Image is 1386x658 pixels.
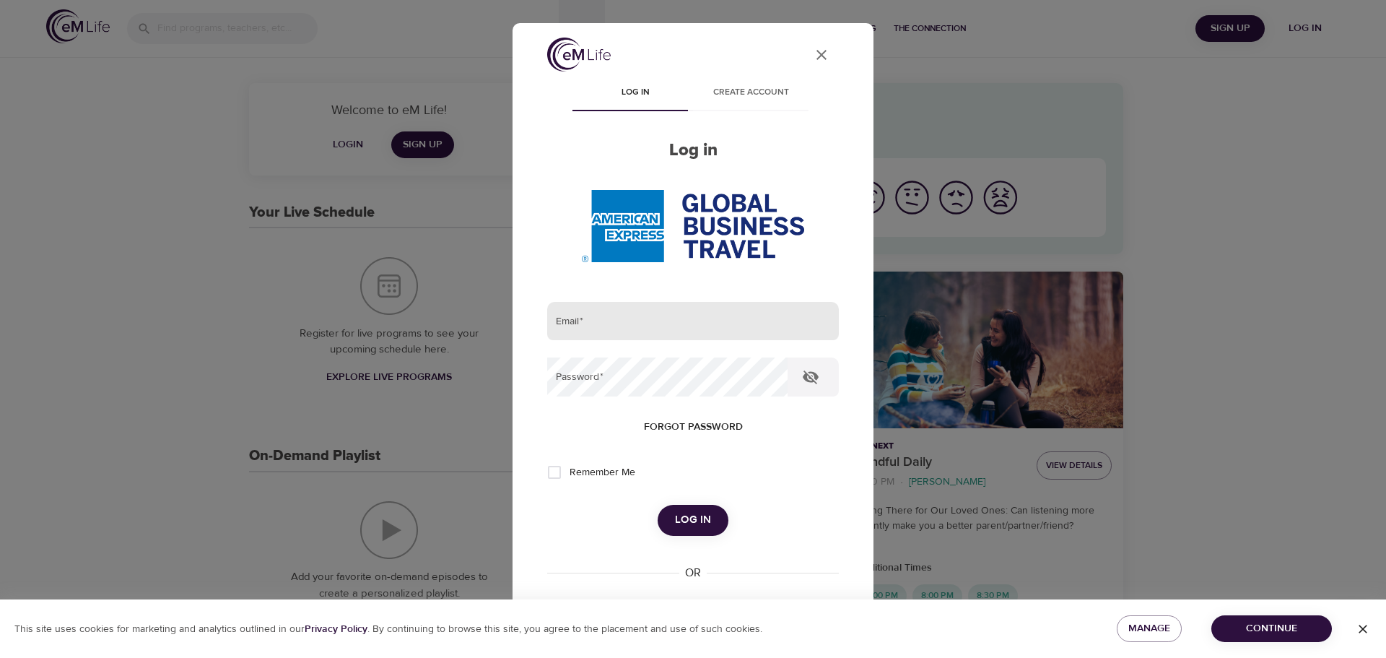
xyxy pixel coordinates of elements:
[547,140,839,161] h2: Log in
[679,565,707,581] div: OR
[547,38,611,72] img: logo
[586,85,684,100] span: Log in
[547,77,839,111] div: disabled tabs example
[675,511,711,529] span: Log in
[570,465,635,480] span: Remember Me
[305,623,367,636] b: Privacy Policy
[582,190,804,262] img: AmEx%20GBT%20logo.png
[658,505,728,535] button: Log in
[644,418,743,436] span: Forgot password
[638,414,749,441] button: Forgot password
[1223,620,1320,638] span: Continue
[1128,620,1170,638] span: Manage
[702,85,800,100] span: Create account
[804,38,839,72] button: close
